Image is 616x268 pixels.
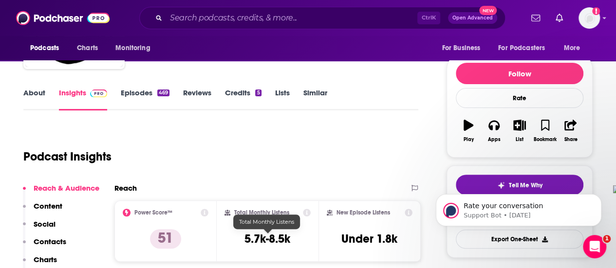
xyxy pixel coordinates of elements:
[23,88,45,110] a: About
[71,39,104,57] a: Charts
[579,7,600,29] img: User Profile
[564,137,577,143] div: Share
[23,237,66,255] button: Contacts
[564,41,580,55] span: More
[34,237,66,246] p: Contacts
[479,6,497,15] span: New
[421,174,616,242] iframe: Intercom notifications message
[507,113,532,148] button: List
[234,209,289,216] h2: Total Monthly Listens
[558,113,583,148] button: Share
[579,7,600,29] button: Show profile menu
[552,10,567,26] a: Show notifications dropdown
[583,235,606,258] iframe: Intercom live chat
[239,218,294,225] span: Total Monthly Listens
[452,16,493,20] span: Open Advanced
[225,88,261,110] a: Credits5
[34,183,99,193] p: Reach & Audience
[464,137,474,143] div: Play
[139,7,505,29] div: Search podcasts, credits, & more...
[16,9,110,27] img: Podchaser - Follow, Share and Rate Podcasts
[303,88,327,110] a: Similar
[90,89,107,97] img: Podchaser Pro
[417,12,440,24] span: Ctrl K
[603,235,611,243] span: 1
[456,63,583,84] button: Follow
[448,12,497,24] button: Open AdvancedNew
[516,137,523,143] div: List
[34,219,56,229] p: Social
[150,229,181,249] p: 51
[488,137,501,143] div: Apps
[592,7,600,15] svg: Add a profile image
[157,89,169,96] div: 469
[244,232,290,246] h3: 5.7k-8.5k
[442,41,480,55] span: For Business
[527,10,544,26] a: Show notifications dropdown
[255,89,261,96] div: 5
[166,10,417,26] input: Search podcasts, credits, & more...
[121,88,169,110] a: Episodes469
[579,7,600,29] span: Logged in as amandawoods
[275,88,290,110] a: Lists
[336,209,390,216] h2: New Episode Listens
[23,39,72,57] button: open menu
[183,88,211,110] a: Reviews
[115,41,150,55] span: Monitoring
[34,201,62,211] p: Content
[341,232,397,246] h3: Under 1.8k
[456,88,583,108] div: Rate
[481,113,506,148] button: Apps
[34,255,57,264] p: Charts
[59,88,107,110] a: InsightsPodchaser Pro
[134,209,172,216] h2: Power Score™
[435,39,492,57] button: open menu
[30,41,59,55] span: Podcasts
[23,183,99,201] button: Reach & Audience
[498,41,545,55] span: For Podcasters
[23,219,56,237] button: Social
[492,39,559,57] button: open menu
[23,149,112,164] h1: Podcast Insights
[532,113,558,148] button: Bookmark
[114,183,137,193] h2: Reach
[534,137,557,143] div: Bookmark
[23,201,62,219] button: Content
[77,41,98,55] span: Charts
[557,39,593,57] button: open menu
[456,113,481,148] button: Play
[109,39,163,57] button: open menu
